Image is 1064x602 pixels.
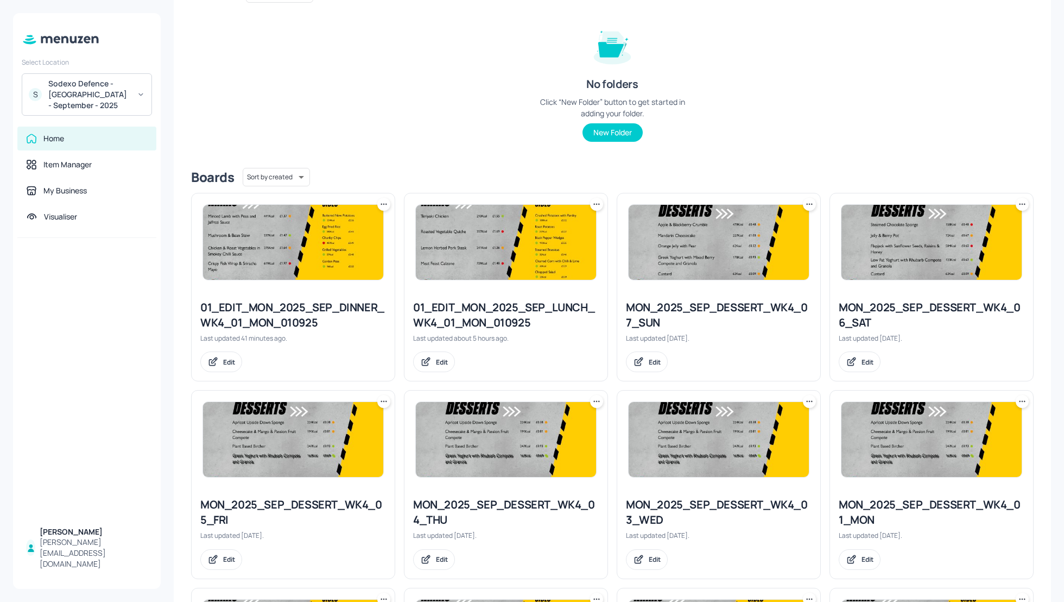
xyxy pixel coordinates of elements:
div: Edit [649,555,661,564]
div: Edit [436,555,448,564]
img: 2025-05-20-1747740639646etna42jsom7.jpeg [416,402,596,477]
div: Edit [862,555,873,564]
div: Edit [223,555,235,564]
div: Edit [862,358,873,367]
div: Home [43,133,64,144]
div: 01_EDIT_MON_2025_SEP_DINNER_WK4_01_MON_010925 [200,300,386,330]
img: 2025-05-20-1747740639646etna42jsom7.jpeg [629,402,809,477]
div: S [29,88,42,101]
div: No folders [586,77,638,92]
div: Last updated [DATE]. [839,531,1024,540]
img: 2025-05-28-1748435718650s81d7u5hg5.jpeg [629,205,809,280]
div: Select Location [22,58,152,67]
img: folder-empty [585,18,639,72]
img: 2025-09-01-1756722424220biycmxcwtaw.jpeg [416,205,596,280]
div: Last updated 41 minutes ago. [200,334,386,343]
div: Last updated [DATE]. [626,334,812,343]
div: MON_2025_SEP_DESSERT_WK4_03_WED [626,497,812,528]
div: Last updated [DATE]. [413,531,599,540]
img: 2025-05-28-1748435126291g6vkn4icfeo.jpeg [841,205,1022,280]
div: Last updated [DATE]. [200,531,386,540]
img: 2025-05-20-1747740639646etna42jsom7.jpeg [841,402,1022,477]
div: Edit [649,358,661,367]
div: Last updated about 5 hours ago. [413,334,599,343]
button: New Folder [582,123,643,142]
div: Boards [191,168,234,186]
div: Last updated [DATE]. [626,531,812,540]
div: MON_2025_SEP_DESSERT_WK4_04_THU [413,497,599,528]
div: Sodexo Defence - [GEOGRAPHIC_DATA] - September - 2025 [48,78,130,111]
div: [PERSON_NAME] [40,526,148,537]
div: Edit [223,358,235,367]
div: MON_2025_SEP_DESSERT_WK4_01_MON [839,497,1024,528]
div: [PERSON_NAME][EMAIL_ADDRESS][DOMAIN_NAME] [40,537,148,569]
div: MON_2025_SEP_DESSERT_WK4_06_SAT [839,300,1024,330]
img: 2025-05-20-1747740639646etna42jsom7.jpeg [203,402,383,477]
img: 2025-09-01-1756738262468utyi1uujyvi.jpeg [203,205,383,280]
div: MON_2025_SEP_DESSERT_WK4_07_SUN [626,300,812,330]
div: Edit [436,358,448,367]
div: 01_EDIT_MON_2025_SEP_LUNCH_WK4_01_MON_010925 [413,300,599,330]
div: Sort by created [243,166,310,188]
div: Click “New Folder” button to get started in adding your folder. [531,96,694,119]
div: Last updated [DATE]. [839,334,1024,343]
div: Visualiser [44,211,77,222]
div: Item Manager [43,159,92,170]
div: MON_2025_SEP_DESSERT_WK4_05_FRI [200,497,386,528]
div: My Business [43,185,87,196]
